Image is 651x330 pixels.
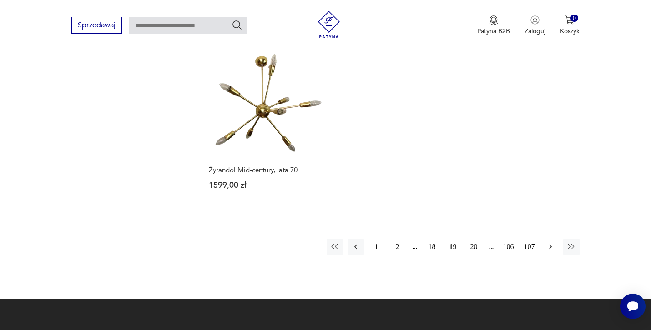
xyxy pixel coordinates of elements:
button: 1 [368,239,385,255]
img: Ikonka użytkownika [530,15,540,25]
button: 18 [424,239,440,255]
button: 2 [389,239,406,255]
button: 0Koszyk [560,15,580,35]
h3: Żyrandol Mid-century, lata 70. [209,166,319,174]
button: 20 [466,239,482,255]
button: 106 [500,239,517,255]
img: Patyna - sklep z meblami i dekoracjami vintage [315,11,343,38]
button: Zaloguj [525,15,545,35]
iframe: Smartsupp widget button [620,294,646,319]
p: Koszyk [560,27,580,35]
a: Sprzedawaj [71,23,122,29]
button: Sprzedawaj [71,17,122,34]
button: 19 [445,239,461,255]
button: Szukaj [232,20,242,30]
a: Ikona medaluPatyna B2B [477,15,510,35]
img: Ikona koszyka [565,15,574,25]
button: 107 [521,239,538,255]
p: Patyna B2B [477,27,510,35]
button: Patyna B2B [477,15,510,35]
p: 1599,00 zł [209,181,319,189]
a: Żyrandol Mid-century, lata 70.Żyrandol Mid-century, lata 70.1599,00 zł [205,40,323,207]
div: 0 [570,15,578,22]
img: Ikona medalu [489,15,498,25]
p: Zaloguj [525,27,545,35]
